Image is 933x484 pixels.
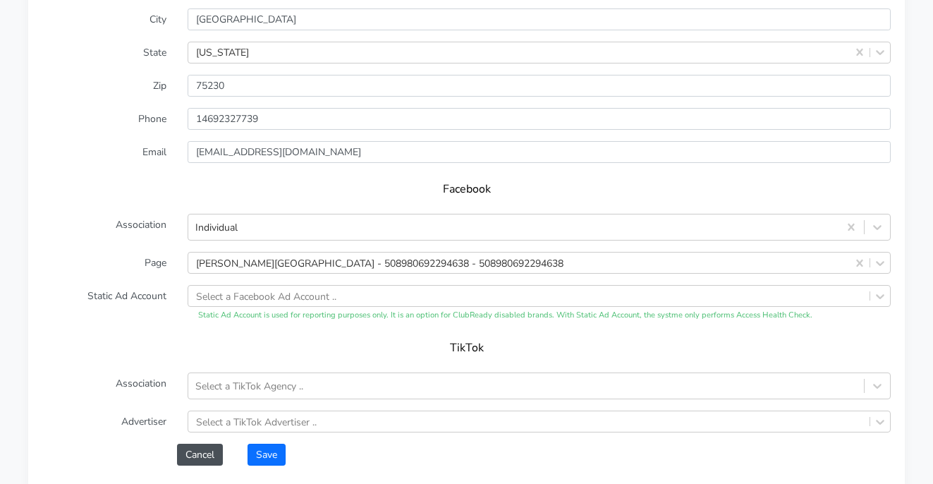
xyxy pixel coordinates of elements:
[196,414,317,429] div: Select a TikTok Advertiser ..
[32,8,177,30] label: City
[196,255,563,270] div: [PERSON_NAME][GEOGRAPHIC_DATA] - 508980692294638 - 508980692294638
[177,444,223,466] button: Cancel
[56,183,877,196] h5: Facebook
[188,310,891,322] div: Static Ad Account is used for reporting purposes only. It is an option for ClubReady disabled bra...
[32,42,177,63] label: State
[32,108,177,130] label: Phone
[32,285,177,322] label: Static Ad Account
[188,8,891,30] input: Enter the City ..
[56,341,877,355] h5: TikTok
[32,214,177,241] label: Association
[32,373,177,399] label: Association
[248,444,286,466] button: Save
[196,289,336,303] div: Select a Facebook Ad Account ..
[188,141,891,163] input: Enter Email ...
[32,252,177,274] label: Page
[188,108,891,130] input: Enter phone ...
[32,75,177,97] label: Zip
[195,379,303,394] div: Select a TikTok Agency ..
[188,75,891,97] input: Enter Zip ..
[32,411,177,432] label: Advertiser
[196,45,249,60] div: [US_STATE]
[32,141,177,163] label: Email
[195,220,238,235] div: Individual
